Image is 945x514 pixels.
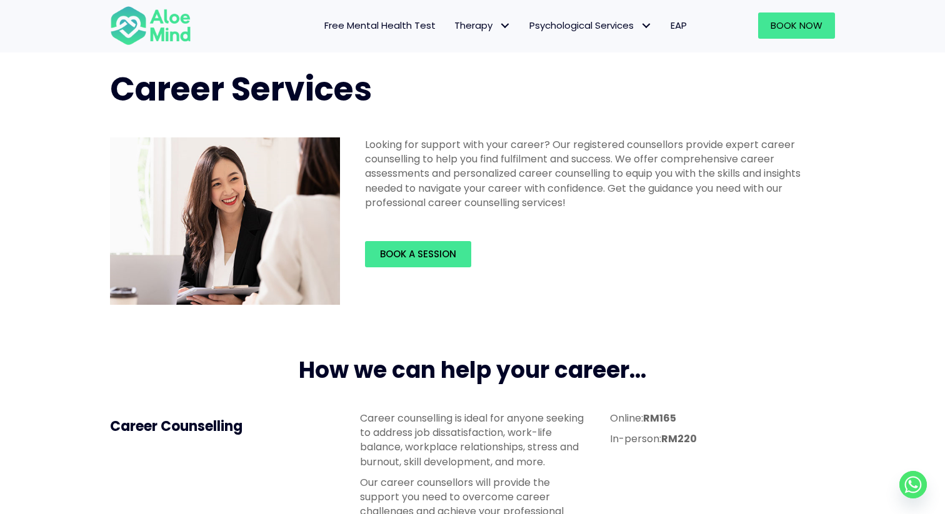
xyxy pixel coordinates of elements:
[637,17,655,35] span: Psychological Services: submenu
[643,411,676,425] strong: RM165
[610,411,835,425] p: Online:
[380,247,456,260] span: Book a session
[110,66,372,112] span: Career Services
[758,12,835,39] a: Book Now
[315,12,445,39] a: Free Mental Health Test
[899,471,927,498] a: Whatsapp
[454,19,511,32] span: Therapy
[496,17,514,35] span: Therapy: submenu
[299,354,646,386] span: How we can help your career...
[661,432,697,446] strong: RM220
[110,417,335,437] h4: Career Counselling
[207,12,696,39] nav: Menu
[110,137,340,305] img: Career counselling
[445,12,520,39] a: TherapyTherapy: submenu
[661,12,696,39] a: EAP
[671,19,687,32] span: EAP
[360,411,585,469] p: Career counselling is ideal for anyone seeking to address job dissatisfaction, work-life balance,...
[365,241,471,267] a: Book a session
[520,12,661,39] a: Psychological ServicesPsychological Services: submenu
[365,137,827,210] p: Looking for support with your career? Our registered counsellors provide expert career counsellin...
[324,19,436,32] span: Free Mental Health Test
[610,432,835,446] p: In-person:
[110,5,191,46] img: Aloe mind Logo
[529,19,652,32] span: Psychological Services
[771,19,822,32] span: Book Now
